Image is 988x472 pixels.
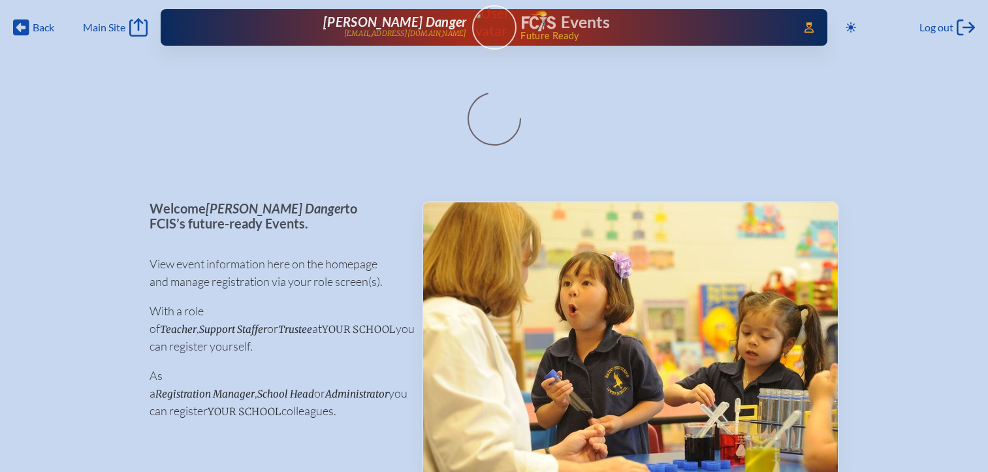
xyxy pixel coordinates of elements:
span: Support Staffer [199,323,267,336]
span: [PERSON_NAME] Danger [206,200,345,216]
span: your school [322,323,396,336]
span: Main Site [83,21,125,34]
span: Log out [919,21,953,34]
p: As a , or you can register colleagues. [150,367,401,420]
a: Main Site [83,18,147,37]
span: School Head [257,388,314,400]
p: Welcome to FCIS’s future-ready Events. [150,201,401,230]
span: Future Ready [520,31,786,40]
p: With a role of , or at you can register yourself. [150,302,401,355]
span: Teacher [160,323,197,336]
p: View event information here on the homepage and manage registration via your role screen(s). [150,255,401,291]
img: User Avatar [466,5,522,39]
span: Administrator [325,388,389,400]
a: [PERSON_NAME] Danger[EMAIL_ADDRESS][DOMAIN_NAME] [202,14,467,40]
span: your school [208,405,281,418]
span: Back [33,21,54,34]
p: [EMAIL_ADDRESS][DOMAIN_NAME] [344,29,467,38]
span: [PERSON_NAME] Danger [323,14,466,29]
div: FCIS Events — Future ready [522,10,786,40]
a: User Avatar [472,5,517,50]
span: Trustee [278,323,312,336]
span: Registration Manager [155,388,255,400]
